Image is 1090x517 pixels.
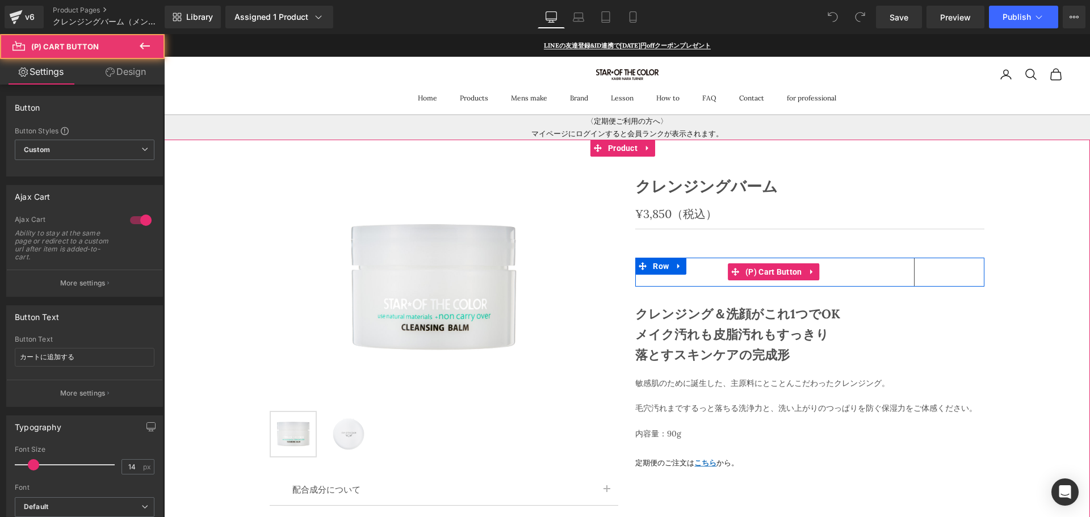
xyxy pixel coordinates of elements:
span: Save [890,11,908,23]
a: New Library [165,6,221,28]
a: How to [492,58,515,70]
div: Assigned 1 Product [234,11,324,23]
span: 落とすスキンケアの完成形 [471,313,626,329]
div: Typography [15,416,61,432]
a: Brand [406,58,424,70]
a: v6 [5,6,44,28]
a: Desktop [538,6,565,28]
div: Button [15,96,40,112]
button: Undo [821,6,844,28]
span: (P) Cart Button [31,42,99,51]
a: Mobile [619,6,647,28]
a: Expand / Collapse [641,229,656,246]
a: Contact [575,58,600,70]
div: Button Text [15,335,154,343]
span: クレンジングバーム（メンズ） [53,17,160,26]
summary: Products [296,58,324,70]
span: Row [486,224,508,241]
a: Product Pages [53,6,181,15]
span: Publish [1003,12,1031,22]
div: Button Styles [15,126,154,135]
a: こちら [530,424,552,434]
a: Laptop [565,6,592,28]
p: 毛穴汚れまでするっと落ちる洗浄力と、洗い上がりのつっぱりを防ぐ保湿力をご体感ください。 [471,368,820,380]
p: 〈定期便ご利用の方へ〉 マイページにログインすると会員ランクが表示されます。 [27,81,899,106]
a: クレンジングバーム - スターオブザカラー [162,378,209,423]
button: More settings [7,380,162,406]
nav: セカンダリナビゲーション [835,33,899,47]
b: Custom [24,145,50,155]
a: Preview [927,6,984,28]
p: More settings [60,388,106,398]
nav: プライマリナビゲーション [27,58,899,70]
p: ¥3,850（税込） [471,171,820,189]
div: Font [15,484,154,491]
h1: クレンジングバーム [471,140,820,165]
a: Tablet [592,6,619,28]
p: 定期便のご注文は から。 [471,423,820,435]
a: Home [254,58,273,70]
a: Design [85,59,167,85]
h4: メイク汚れも皮脂汚れもすっきり [471,290,820,310]
span: (P) Cart Button [578,229,641,246]
button: Redo [849,6,871,28]
a: for professional [623,58,672,70]
div: Ability to stay at the same page or redirect to a custom url after item is added-to-cart. [15,229,117,261]
button: More settings [7,270,162,296]
i: Default [24,502,48,512]
div: Ajax Cart [15,186,51,201]
img: クレンジングバーム - スターオブザカラー [162,378,207,423]
img: クレンジングバーム - スターオブザカラー [107,378,152,423]
span: 内容量：90g [471,394,517,405]
a: Mens make [347,58,383,70]
p: 配合成分について [128,449,431,463]
a: LINEの友達登録&ID連携で[DATE]円offクーポンプレゼント [380,7,547,15]
div: Open Intercom Messenger [1051,478,1079,506]
div: Font Size [15,445,154,453]
span: px [143,463,153,470]
a: Expand / Collapse [476,106,491,123]
a: Expand / Collapse [508,224,522,241]
span: Preview [940,11,971,23]
p: 敏感肌のために誕生した、主原料にとことんこだわったクレンジング。 [471,343,820,355]
img: クレンジングバーム for men [154,140,383,368]
span: Product [441,106,476,123]
div: Button Text [15,306,59,322]
a: FAQ [538,58,552,70]
div: v6 [23,10,37,24]
p: More settings [60,278,106,288]
span: Library [186,12,213,22]
button: Publish [989,6,1058,28]
a: クレンジングバーム - スターオブザカラー [107,378,153,423]
div: Ajax Cart [15,215,119,227]
a: Lesson [447,58,469,70]
button: More [1063,6,1085,28]
h4: クレンジング＆洗顔がこれ1つでOK [471,270,820,290]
